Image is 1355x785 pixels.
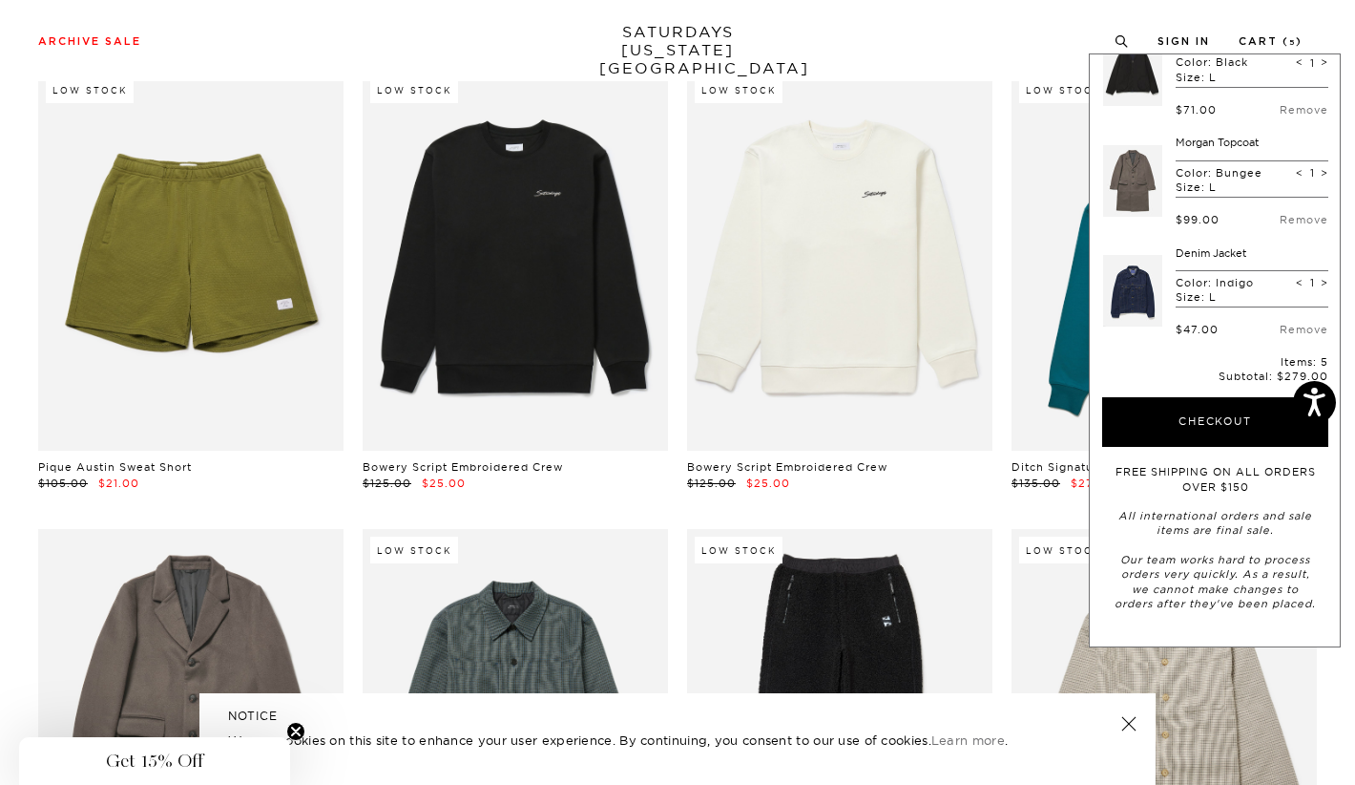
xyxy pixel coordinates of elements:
a: SATURDAYS[US_STATE][GEOGRAPHIC_DATA] [599,23,757,77]
span: > [1321,276,1328,289]
h5: NOTICE [228,708,1127,725]
span: > [1321,55,1328,69]
span: $125.00 [363,477,411,490]
small: 5 [1289,39,1296,47]
div: Low Stock [1019,76,1107,103]
a: Morgan Topcoat [1176,136,1259,149]
span: $25.00 [746,477,790,490]
span: < [1296,166,1303,180]
div: Low Stock [695,537,782,563]
button: Checkout [1102,397,1328,447]
p: Size: L [1176,290,1254,304]
p: Color: Black [1176,55,1248,69]
span: $27.00 [1071,477,1114,490]
a: Ditch Signature Hoodie [1011,460,1153,474]
a: Bowery Script Embroidered Crew [687,460,887,474]
em: All international orders and sale items are final sale. [1118,509,1312,537]
a: Bowery Script Embroidered Crew [363,460,563,474]
div: $47.00 [1176,323,1219,336]
a: Remove [1280,323,1328,336]
a: Sign In [1157,36,1210,47]
span: $105.00 [38,477,88,490]
p: Color: Bungee [1176,166,1262,180]
span: < [1296,55,1303,69]
div: Low Stock [46,76,134,103]
span: $125.00 [687,477,736,490]
div: Get 15% OffClose teaser [19,737,290,785]
div: Low Stock [370,76,458,103]
div: Low Stock [1019,537,1107,563]
span: $279.00 [1277,370,1328,383]
span: Get 15% Off [106,750,203,773]
a: Remove [1280,213,1328,226]
a: Denim Jacket [1176,246,1246,260]
button: Close teaser [286,722,305,741]
a: Pique Austin Sweat Short [38,460,192,474]
p: FREE SHIPPING ON ALL ORDERS OVER $150 [1112,465,1319,495]
p: We use cookies on this site to enhance your user experience. By continuing, you consent to our us... [228,731,1059,750]
p: Size: L [1176,71,1248,84]
div: Low Stock [695,76,782,103]
p: Color: Indigo [1176,276,1254,289]
a: Archive Sale [38,36,141,47]
div: $99.00 [1176,213,1219,226]
span: $25.00 [422,477,466,490]
div: Low Stock [370,537,458,563]
span: $21.00 [98,477,139,490]
p: Size: L [1176,180,1262,194]
a: Remove [1280,103,1328,117]
div: $71.00 [1176,103,1217,117]
a: Cart (5) [1239,36,1303,47]
span: > [1321,166,1328,180]
span: < [1296,276,1303,289]
em: Our team works hard to process orders very quickly. As a result, we cannot make changes to orders... [1115,553,1316,610]
span: $135.00 [1011,477,1060,490]
p: Subtotal: [1102,370,1328,383]
p: Items: 5 [1102,355,1328,369]
a: Learn more [931,732,1005,748]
